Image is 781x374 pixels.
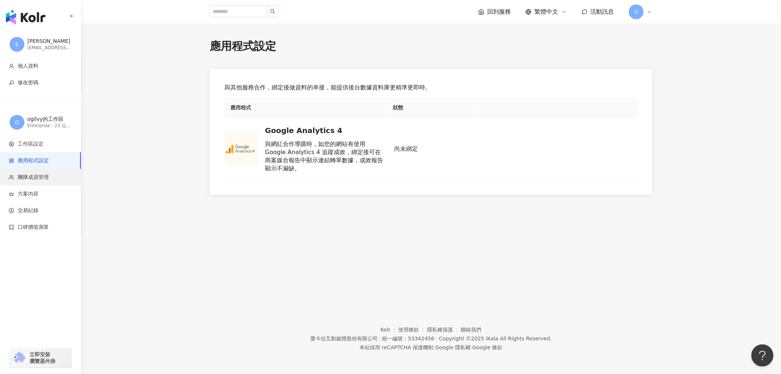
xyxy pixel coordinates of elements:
[18,207,38,214] span: 交易紀錄
[18,140,44,148] span: 工作區設定
[6,10,45,24] img: logo
[399,327,427,333] a: 使用條款
[359,343,502,352] span: 本站採用 reCAPTCHA 保護機制
[478,8,511,16] a: 回到服務
[591,8,614,15] span: 活動訊息
[436,336,438,341] span: |
[434,344,436,350] span: |
[210,38,653,54] div: 應用程式設定
[27,123,72,129] div: Enterprise - 23 位成員
[9,208,14,213] span: dollar
[379,336,381,341] span: |
[27,116,72,123] div: ogilvy的工作區
[471,344,472,350] span: |
[18,157,49,164] span: 應用程式設定
[27,45,72,51] div: [EMAIL_ADDRESS][DOMAIN_NAME]
[381,327,398,333] a: Kolr
[9,80,14,85] span: key
[751,344,774,367] iframe: Help Scout Beacon - Open
[18,62,38,70] span: 個人資料
[634,8,638,16] span: O
[30,351,55,364] span: 立即安裝 瀏覽器外掛
[382,336,434,341] div: 統一編號：53342456
[487,8,511,16] span: 回到服務
[18,174,49,181] span: 團隊成員管理
[18,79,38,86] span: 修改密碼
[534,8,558,16] span: 繁體中文
[387,98,475,118] th: 狀態
[224,98,387,118] th: 應用程式
[18,190,38,198] span: 方案內容
[16,40,19,48] span: E
[9,64,14,69] span: user
[265,125,387,136] p: Google Analytics 4
[461,327,482,333] a: 聯絡我們
[10,348,72,368] a: chrome extension立即安裝 瀏覽器外掛
[486,336,499,341] a: iKala
[427,327,461,333] a: 隱私權保護
[18,224,49,231] span: 口碑價值測算
[310,336,378,341] div: 愛卡拉互動媒體股份有限公司
[472,344,503,350] a: Google 條款
[439,336,552,341] div: Copyright © 2025 All Rights Reserved.
[15,118,19,126] span: O
[270,9,275,14] span: search
[224,132,258,166] img: Google Analytics 4
[12,352,26,364] img: chrome extension
[224,84,638,92] p: 與其他服務合作，綁定後做資料的串接，能提供後台數據資料庫更精準更即時。
[394,145,418,153] p: 尚未綁定
[27,38,72,45] div: [PERSON_NAME]
[9,158,14,163] span: appstore
[9,225,14,230] span: calculator
[435,344,471,350] a: Google 隱私權
[265,140,387,173] p: 與網紅合作導購時，如您的網站有使用 Google Analytics 4 追蹤成效，綁定後可在商案媒合報告中顯示連結轉單數據，成效報告顯示不漏缺。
